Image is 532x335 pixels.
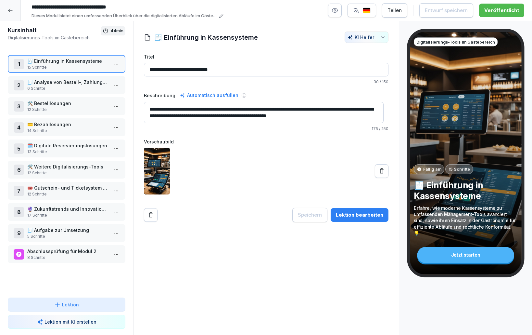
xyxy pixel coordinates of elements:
[14,186,24,196] div: 7
[8,161,125,179] div: 6🛠️ Weitere Digitalisierungs-Tools12 Schritte
[27,163,108,170] p: 🛠️ Weitere Digitalisierungs-Tools
[8,298,125,312] button: Lektion
[27,86,108,91] p: 6 Schritte
[44,318,96,325] p: Lektion mit KI erstellen
[363,7,371,14] img: de.svg
[8,76,125,94] div: 2🧾 Analyse von Bestell-, Zahlungs- und Reservierungslösungen6 Schritte
[387,7,402,14] div: Teilen
[336,211,383,219] div: Lektion bearbeiten
[14,101,24,112] div: 3
[27,206,108,212] p: 🔮 Zukunftstrends und Innovationen im Gästebereich
[8,245,125,263] div: Abschlussprüfung für Modul 28 Schritte
[345,32,388,43] button: KI Helfer
[8,55,125,73] div: 1🧾 Einführung in Kassensysteme15 Schritte
[144,148,170,194] img: ibysh3wzatzstfs49kqagmgl.png
[416,39,495,45] p: Digitalisierungs-Tools im Gästebereich
[32,13,217,19] p: Dieses Modul bietet einen umfassenden Überblick über die digitalisierten Abläufe im Gästebereich ...
[8,118,125,136] div: 4💳 Bezahllösungen14 Schritte
[8,203,125,221] div: 8🔮 Zukunftstrends und Innovationen im Gästebereich17 Schritte
[27,170,108,176] p: 12 Schritte
[419,3,473,18] button: Entwurf speichern
[144,79,388,85] p: / 150
[414,180,517,202] p: 🧾 Einführung in Kassensysteme
[62,301,79,308] p: Lektion
[8,26,101,34] h1: Kursinhalt
[27,128,108,134] p: 14 Schritte
[8,315,125,329] button: Lektion mit KI erstellen
[8,140,125,157] div: 5🗓️ Digitale Reservierungslösungen13 Schritte
[372,126,378,131] span: 175
[27,64,108,70] p: 15 Schritte
[14,143,24,154] div: 5
[14,122,24,133] div: 4
[154,33,258,42] h1: 🧾 Einführung in Kassensysteme
[8,97,125,115] div: 3🛠️ Bestelllösungen12 Schritte
[27,149,108,155] p: 13 Schritte
[27,107,108,113] p: 12 Schritte
[8,182,125,200] div: 7🎟️ Gutschein- und Ticketsystem & Kiosk- und Vending-Lösungen12 Schritte
[448,166,470,172] p: 15 Schritte
[144,126,388,132] p: / 250
[110,28,123,34] p: 44 min
[27,212,108,218] p: 17 Schritte
[27,79,108,86] p: 🧾 Analyse von Bestell-, Zahlungs- und Reservierungslösungen
[27,227,108,234] p: 🧾 Aufgabe zur Umsetzung
[425,7,468,14] div: Entwurf speichern
[27,248,108,255] p: Abschlussprüfung für Modul 2
[27,184,108,191] p: 🎟️ Gutschein- und Ticketsystem & Kiosk- und Vending-Lösungen
[348,34,386,40] div: KI Helfer
[423,166,441,172] p: Fällig am
[14,207,24,217] div: 8
[14,165,24,175] div: 6
[144,208,158,222] button: Remove
[27,58,108,64] p: 🧾 Einführung in Kassensysteme
[382,3,407,18] button: Teilen
[292,208,327,222] button: Speichern
[144,53,388,60] label: Titel
[298,211,322,219] div: Speichern
[27,100,108,107] p: 🛠️ Bestelllösungen
[179,91,240,99] div: Automatisch ausfüllen
[414,205,517,236] p: Erfahre, wie moderne Kassensysteme zu umfassenden Management-Tools avanciert sind, sowie ihren Ei...
[27,121,108,128] p: 💳 Bezahllösungen
[479,4,524,17] button: Veröffentlicht
[8,224,125,242] div: 9🧾 Aufgabe zur Umsetzung5 Schritte
[144,138,388,145] label: Vorschaubild
[8,34,101,41] p: Digitalisierungs-Tools im Gästebereich
[14,80,24,90] div: 2
[417,247,514,263] div: Jetzt starten
[484,7,519,14] div: Veröffentlicht
[14,228,24,238] div: 9
[27,142,108,149] p: 🗓️ Digitale Reservierungslösungen
[331,208,388,222] button: Lektion bearbeiten
[27,191,108,197] p: 12 Schritte
[27,255,108,261] p: 8 Schritte
[144,92,175,99] label: Beschreibung
[27,234,108,239] p: 5 Schritte
[374,79,379,84] span: 30
[14,59,24,69] div: 1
